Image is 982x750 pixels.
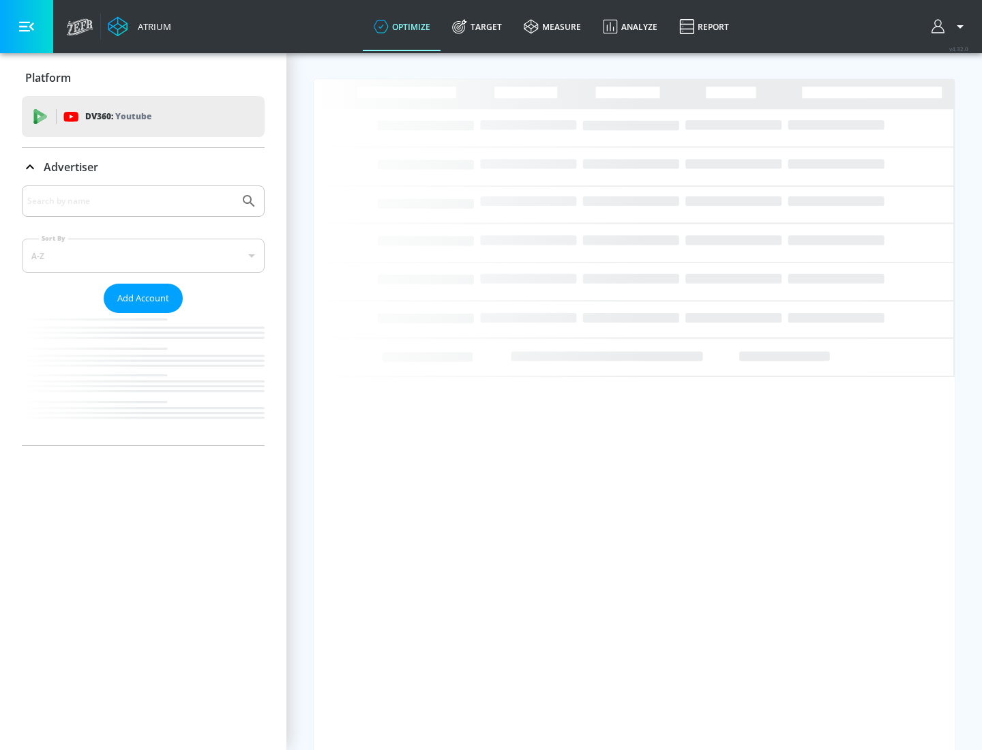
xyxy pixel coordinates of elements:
[22,96,265,137] div: DV360: Youtube
[27,192,234,210] input: Search by name
[22,59,265,97] div: Platform
[592,2,668,51] a: Analyze
[25,70,71,85] p: Platform
[22,185,265,445] div: Advertiser
[949,45,968,52] span: v 4.32.0
[39,234,68,243] label: Sort By
[44,160,98,175] p: Advertiser
[668,2,740,51] a: Report
[132,20,171,33] div: Atrium
[85,109,151,124] p: DV360:
[104,284,183,313] button: Add Account
[115,109,151,123] p: Youtube
[22,239,265,273] div: A-Z
[117,290,169,306] span: Add Account
[513,2,592,51] a: measure
[363,2,441,51] a: optimize
[22,148,265,186] div: Advertiser
[22,313,265,445] nav: list of Advertiser
[441,2,513,51] a: Target
[108,16,171,37] a: Atrium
